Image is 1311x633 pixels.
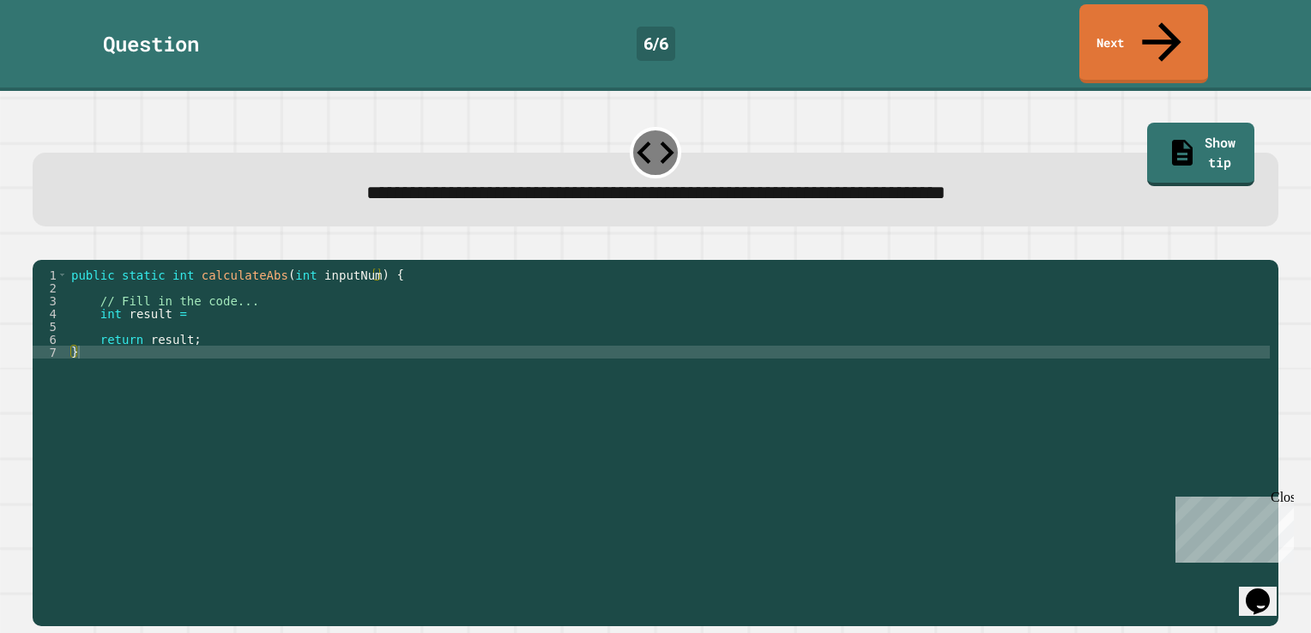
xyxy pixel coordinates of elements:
[33,346,68,359] div: 7
[33,320,68,333] div: 5
[33,333,68,346] div: 6
[33,281,68,294] div: 2
[33,307,68,320] div: 4
[33,294,68,307] div: 3
[1239,564,1294,616] iframe: chat widget
[57,268,67,281] span: Toggle code folding, rows 1 through 7
[1147,123,1254,186] a: Show tip
[1079,4,1208,83] a: Next
[103,28,199,59] div: Question
[637,27,675,61] div: 6 / 6
[1169,490,1294,563] iframe: chat widget
[33,268,68,281] div: 1
[7,7,118,109] div: Chat with us now!Close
